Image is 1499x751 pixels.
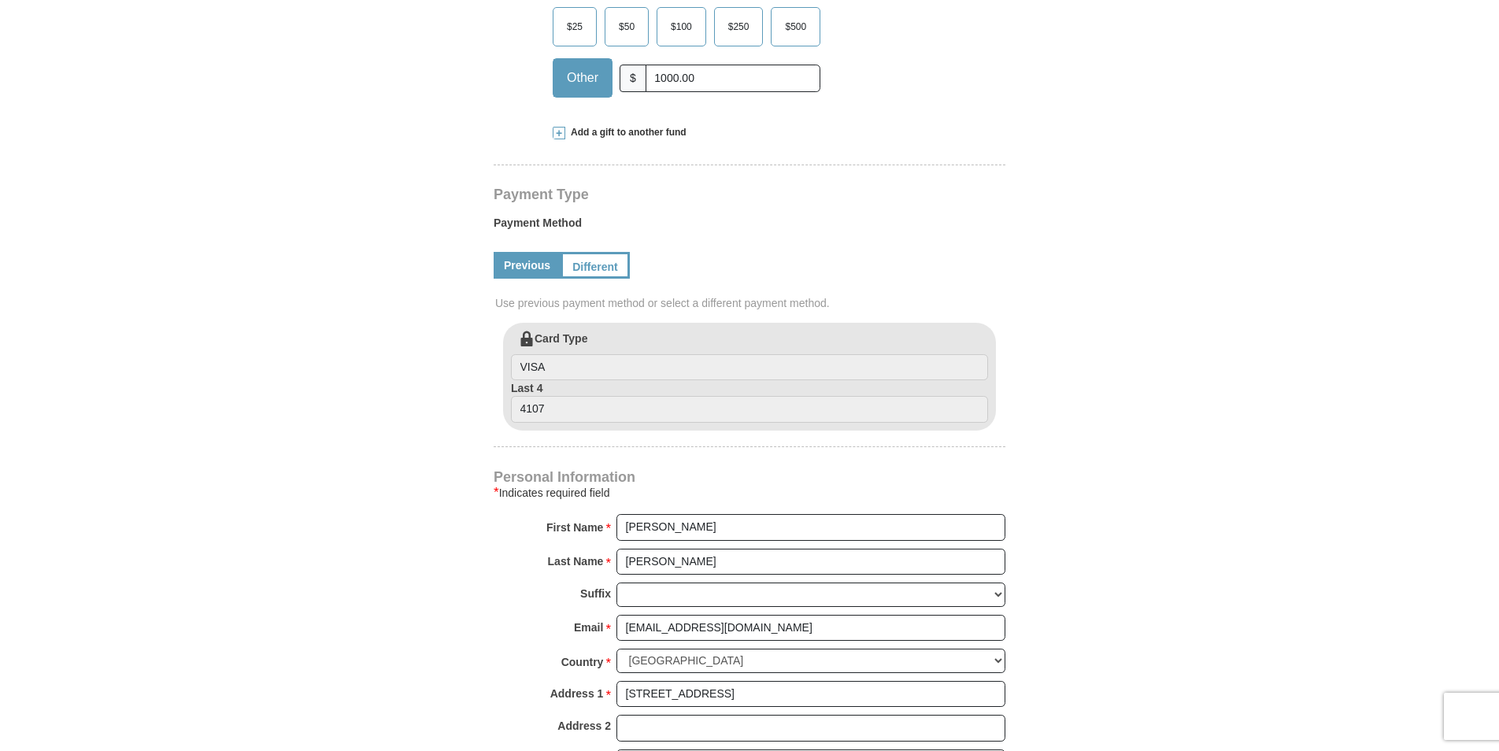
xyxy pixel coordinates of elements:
[495,295,1007,311] span: Use previous payment method or select a different payment method.
[611,15,642,39] span: $50
[557,715,611,737] strong: Address 2
[620,65,646,92] span: $
[559,15,590,39] span: $25
[559,66,606,90] span: Other
[511,331,988,381] label: Card Type
[663,15,700,39] span: $100
[561,651,604,673] strong: Country
[546,516,603,538] strong: First Name
[561,252,630,279] a: Different
[548,550,604,572] strong: Last Name
[494,483,1005,502] div: Indicates required field
[574,616,603,638] strong: Email
[511,354,988,381] input: Card Type
[720,15,757,39] span: $250
[511,380,988,423] label: Last 4
[511,396,988,423] input: Last 4
[494,188,1005,201] h4: Payment Type
[494,215,1005,239] label: Payment Method
[777,15,814,39] span: $500
[550,683,604,705] strong: Address 1
[494,252,561,279] a: Previous
[580,583,611,605] strong: Suffix
[494,471,1005,483] h4: Personal Information
[565,126,687,139] span: Add a gift to another fund
[646,65,820,92] input: Other Amount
